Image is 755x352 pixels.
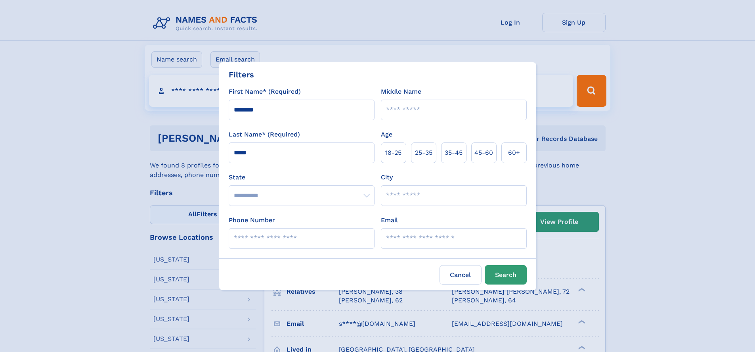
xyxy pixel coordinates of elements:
label: Last Name* (Required) [229,130,300,139]
span: 25‑35 [415,148,432,158]
span: 18‑25 [385,148,401,158]
button: Search [485,265,527,285]
label: First Name* (Required) [229,87,301,96]
span: 45‑60 [474,148,493,158]
label: Phone Number [229,215,275,225]
label: State [229,173,375,182]
div: Filters [229,69,254,81]
label: Email [381,215,398,225]
label: Middle Name [381,87,421,96]
span: 35‑45 [445,148,463,158]
label: City [381,173,393,182]
label: Age [381,130,392,139]
label: Cancel [440,265,482,285]
span: 60+ [508,148,520,158]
